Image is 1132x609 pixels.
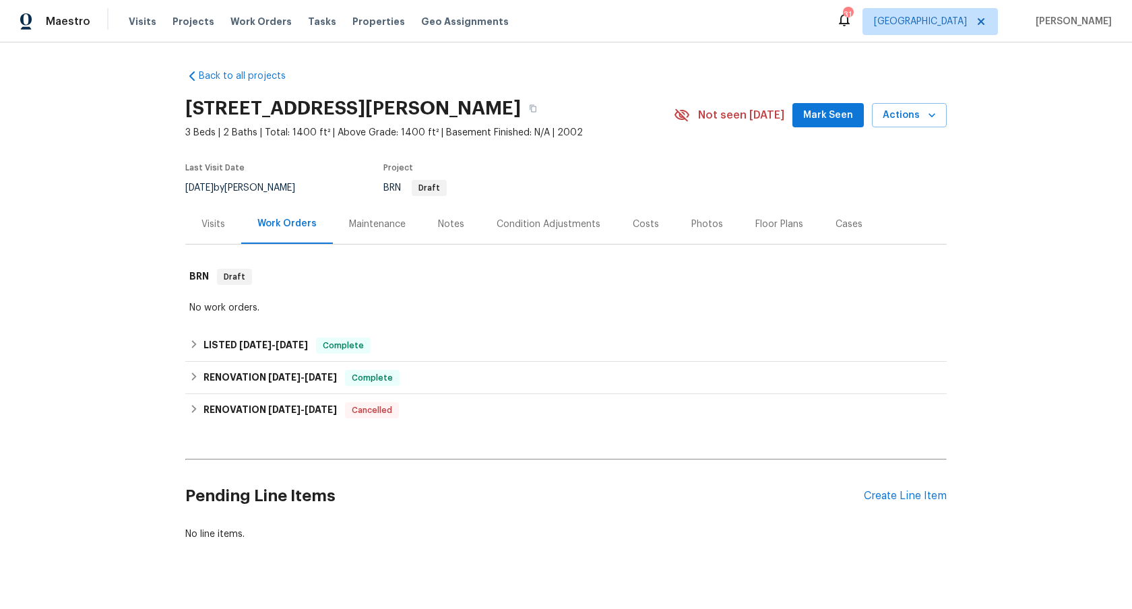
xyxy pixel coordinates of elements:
[185,102,521,115] h2: [STREET_ADDRESS][PERSON_NAME]
[633,218,659,231] div: Costs
[872,103,947,128] button: Actions
[268,373,301,382] span: [DATE]
[185,126,674,139] span: 3 Beds | 2 Baths | Total: 1400 ft² | Above Grade: 1400 ft² | Basement Finished: N/A | 2002
[185,527,947,541] div: No line items.
[218,270,251,284] span: Draft
[349,218,406,231] div: Maintenance
[305,405,337,414] span: [DATE]
[189,301,943,315] div: No work orders.
[421,15,509,28] span: Geo Assignments
[268,405,301,414] span: [DATE]
[352,15,405,28] span: Properties
[46,15,90,28] span: Maestro
[308,17,336,26] span: Tasks
[383,183,447,193] span: BRN
[755,218,803,231] div: Floor Plans
[413,184,445,192] span: Draft
[317,339,369,352] span: Complete
[172,15,214,28] span: Projects
[383,164,413,172] span: Project
[698,108,784,122] span: Not seen [DATE]
[521,96,545,121] button: Copy Address
[438,218,464,231] div: Notes
[185,362,947,394] div: RENOVATION [DATE]-[DATE]Complete
[1030,15,1112,28] span: [PERSON_NAME]
[268,405,337,414] span: -
[230,15,292,28] span: Work Orders
[268,373,337,382] span: -
[864,490,947,503] div: Create Line Item
[185,255,947,298] div: BRN Draft
[185,180,311,196] div: by [PERSON_NAME]
[239,340,308,350] span: -
[803,107,853,124] span: Mark Seen
[346,404,398,417] span: Cancelled
[836,218,862,231] div: Cases
[883,107,936,124] span: Actions
[305,373,337,382] span: [DATE]
[185,183,214,193] span: [DATE]
[276,340,308,350] span: [DATE]
[843,8,852,22] div: 31
[239,340,272,350] span: [DATE]
[189,269,209,285] h6: BRN
[185,164,245,172] span: Last Visit Date
[792,103,864,128] button: Mark Seen
[185,465,864,527] h2: Pending Line Items
[874,15,967,28] span: [GEOGRAPHIC_DATA]
[129,15,156,28] span: Visits
[203,338,308,354] h6: LISTED
[185,69,315,83] a: Back to all projects
[185,394,947,426] div: RENOVATION [DATE]-[DATE]Cancelled
[497,218,600,231] div: Condition Adjustments
[691,218,723,231] div: Photos
[185,329,947,362] div: LISTED [DATE]-[DATE]Complete
[346,371,398,385] span: Complete
[201,218,225,231] div: Visits
[203,402,337,418] h6: RENOVATION
[203,370,337,386] h6: RENOVATION
[257,217,317,230] div: Work Orders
